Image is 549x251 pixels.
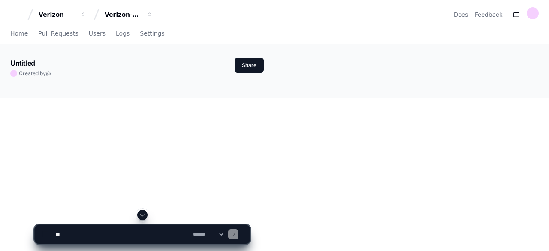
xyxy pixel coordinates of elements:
a: Users [89,24,106,44]
button: Share [235,58,264,73]
span: Pull Requests [38,31,78,36]
a: Settings [140,24,164,44]
span: Home [10,31,28,36]
span: Settings [140,31,164,36]
span: Logs [116,31,130,36]
span: @ [46,70,51,76]
div: Verizon-Clarify-Order-Management [105,10,142,19]
span: Users [89,31,106,36]
span: Created by [19,70,51,77]
a: Pull Requests [38,24,78,44]
div: Verizon [39,10,75,19]
button: Verizon [35,7,90,22]
a: Docs [454,10,468,19]
a: Logs [116,24,130,44]
a: Home [10,24,28,44]
h1: Untitled [10,58,35,68]
button: Feedback [475,10,503,19]
button: Verizon-Clarify-Order-Management [101,7,156,22]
